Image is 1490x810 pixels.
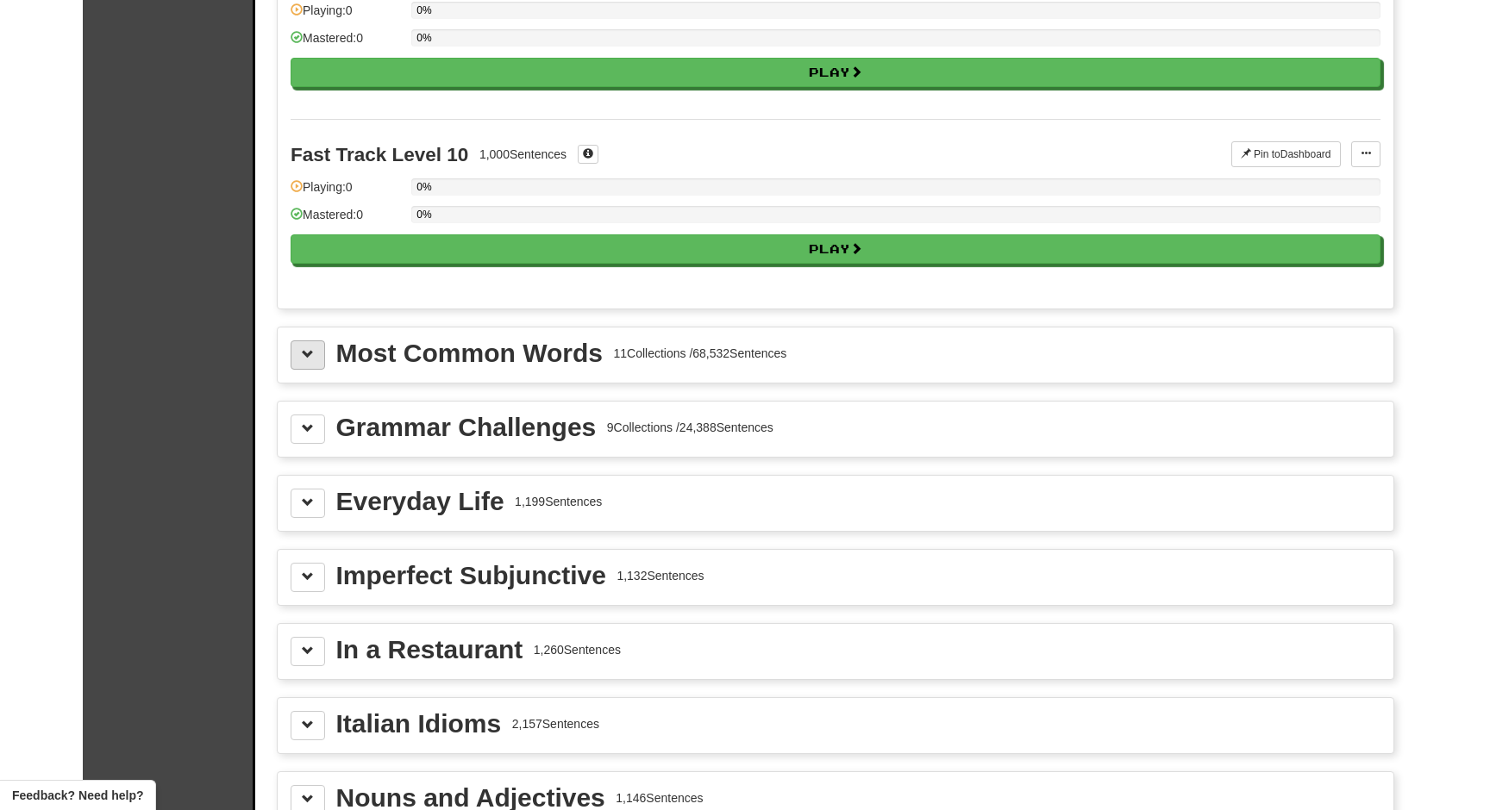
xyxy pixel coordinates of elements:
div: Italian Idioms [336,711,502,737]
div: 9 Collections / 24,388 Sentences [607,419,773,436]
div: Everyday Life [336,489,504,514]
div: 2,157 Sentences [512,715,599,732]
div: 1,000 Sentences [479,146,567,163]
button: Pin toDashboard [1231,141,1341,167]
div: Playing: 0 [291,2,403,30]
div: 1,199 Sentences [515,493,602,510]
button: Play [291,234,1380,264]
div: Mastered: 0 [291,206,403,234]
div: 11 Collections / 68,532 Sentences [613,345,786,362]
button: Play [291,58,1380,87]
div: 1,132 Sentences [617,567,704,584]
div: Mastered: 0 [291,29,403,58]
div: Playing: 0 [291,178,403,207]
div: Fast Track Level 10 [291,144,468,165]
div: Imperfect Subjunctive [336,563,606,589]
div: Most Common Words [336,340,603,366]
span: Open feedback widget [12,787,143,804]
div: Grammar Challenges [336,414,597,440]
div: In a Restaurant [336,637,523,663]
div: 1,260 Sentences [534,641,621,658]
div: 1,146 Sentences [616,789,703,807]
